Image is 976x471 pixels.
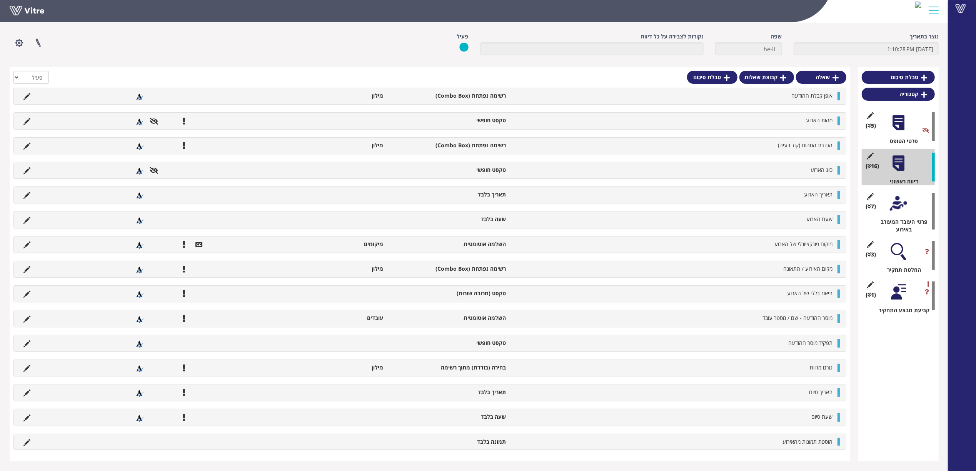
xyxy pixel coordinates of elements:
[387,290,509,297] li: טקסט (מרובה שורות)
[762,314,833,321] span: מוסר ההודעה - שם / מספר עובד
[862,88,935,101] a: קטגוריה
[811,166,833,173] span: סוג הארוע
[809,388,833,396] span: תאריך סיום
[806,117,833,124] span: מהות הארוע
[387,364,509,371] li: בחירה (בודדת) מתוך רשימה
[387,339,509,347] li: טקסט חופשי
[457,33,469,40] label: פעיל
[915,2,921,8] img: 4f6f8662-7833-4726-828b-57859a22b532.png
[265,240,387,248] li: מיקומים
[811,413,833,420] span: שעת סיום
[810,364,833,371] span: גורם מדווח
[771,33,782,40] label: שפה
[387,191,509,198] li: תאריך בלבד
[868,266,935,274] div: החלטת תחקיר
[778,141,833,149] span: הגדרת המהות (קוד בעיה)
[739,71,794,84] a: קבוצת שאלות
[866,162,879,170] span: (16 )
[866,291,876,299] span: (1 )
[641,33,704,40] label: נקודות לצבירה על כל דיווח
[868,218,935,233] div: פרטי העובד המעורב באירוע
[387,265,509,273] li: רשימה נפתחת (Combo Box)
[265,265,387,273] li: מילון
[459,42,469,52] img: yes
[804,191,833,198] span: תאריך הארוע
[387,141,509,149] li: רשימה נפתחת (Combo Box)
[387,166,509,174] li: טקסט חופשי
[787,290,833,297] span: תיאור כללי של הארוע
[783,265,833,272] span: מקום האירוע / התאונה
[265,92,387,100] li: מילון
[868,306,935,314] div: קביעת מבצע התחקיר
[791,92,833,99] span: אופן קבלת ההודעה
[387,240,509,248] li: השלמה אוטומטית
[687,71,737,84] a: טבלת סיכום
[782,438,833,445] span: הוספת תמונות מהאירוע
[806,215,833,223] span: שעת הארוע
[796,71,846,84] a: שאלה
[265,364,387,371] li: מילון
[862,71,935,84] a: טבלת סיכום
[387,314,509,322] li: השלמה אוטומטית
[265,141,387,149] li: מילון
[387,413,509,421] li: שעה בלבד
[868,178,935,185] div: דיווח ראשוני
[866,251,876,258] span: (3 )
[387,92,509,100] li: רשימה נפתחת (Combo Box)
[774,240,833,248] span: מיקום פונקציונלי של הארוע
[910,33,939,40] label: נוצר בתאריך
[788,339,833,346] span: תפקיד מוסר ההודעה
[387,438,509,446] li: תמונה בלבד
[265,314,387,322] li: עובדים
[387,117,509,124] li: טקסט חופשי
[387,388,509,396] li: תאריך בלבד
[866,203,876,210] span: (7 )
[387,215,509,223] li: שעה בלבד
[866,122,876,130] span: (5 )
[868,137,935,145] div: פרטי הטופס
